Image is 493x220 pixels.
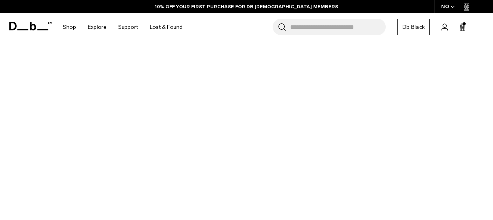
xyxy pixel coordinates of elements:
a: Db Black [397,19,430,35]
nav: Main Navigation [57,13,188,41]
a: Support [118,13,138,41]
a: Explore [88,13,106,41]
a: Lost & Found [150,13,183,41]
a: 10% OFF YOUR FIRST PURCHASE FOR DB [DEMOGRAPHIC_DATA] MEMBERS [155,3,338,10]
a: Shop [63,13,76,41]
